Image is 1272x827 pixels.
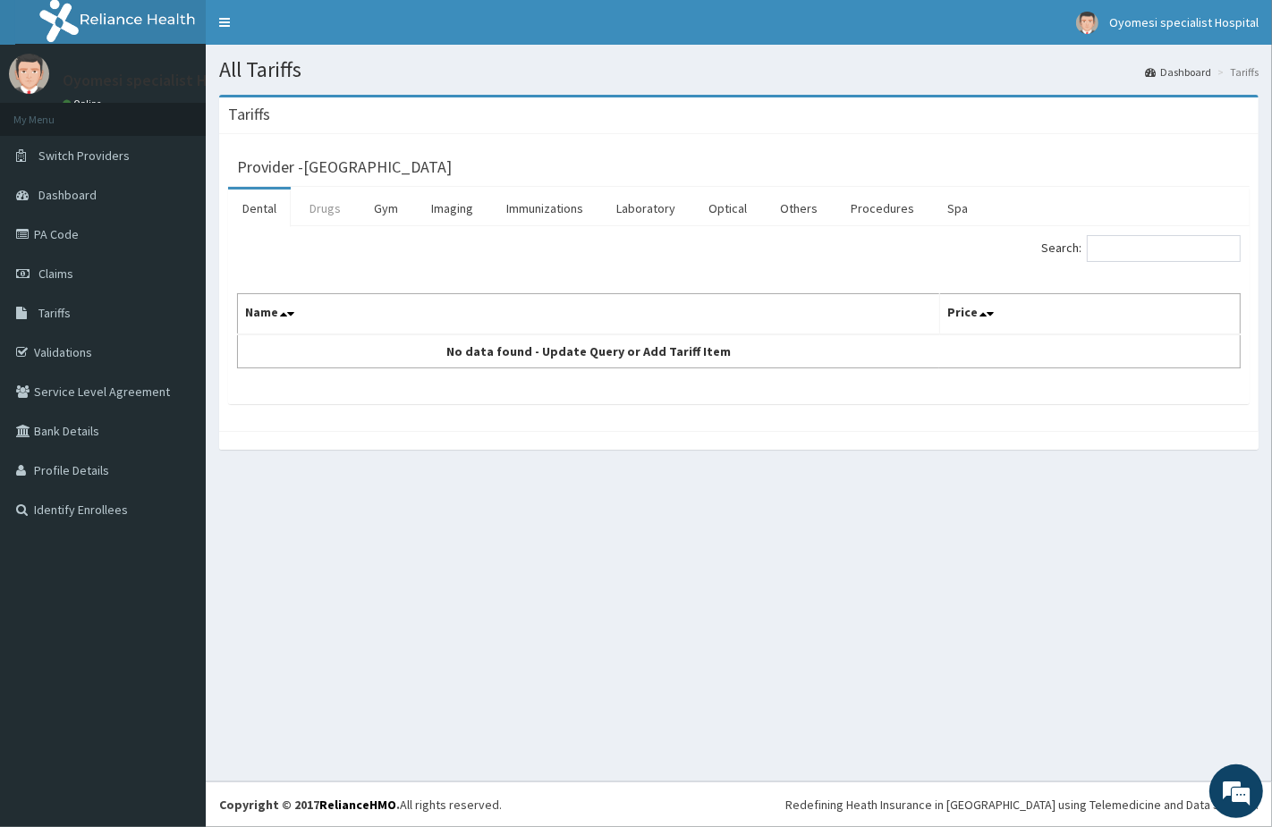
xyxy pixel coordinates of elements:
[1076,12,1098,34] img: User Image
[228,190,291,227] a: Dental
[1145,64,1211,80] a: Dashboard
[319,797,396,813] a: RelianceHMO
[785,796,1259,814] div: Redefining Heath Insurance in [GEOGRAPHIC_DATA] using Telemedicine and Data Science!
[219,797,400,813] strong: Copyright © 2017 .
[38,266,73,282] span: Claims
[238,334,940,368] td: No data found - Update Query or Add Tariff Item
[933,190,982,227] a: Spa
[38,148,130,164] span: Switch Providers
[360,190,412,227] a: Gym
[602,190,690,227] a: Laboratory
[238,294,940,335] th: Name
[1087,235,1241,262] input: Search:
[219,58,1259,81] h1: All Tariffs
[38,187,97,203] span: Dashboard
[206,781,1272,827] footer: All rights reserved.
[237,159,452,175] h3: Provider - [GEOGRAPHIC_DATA]
[939,294,1240,335] th: Price
[1041,235,1241,262] label: Search:
[417,190,488,227] a: Imaging
[492,190,598,227] a: Immunizations
[9,54,49,94] img: User Image
[836,190,929,227] a: Procedures
[694,190,761,227] a: Optical
[1109,14,1259,30] span: Oyomesi specialist Hospital
[38,305,71,321] span: Tariffs
[63,72,256,89] p: Oyomesi specialist Hospital
[766,190,832,227] a: Others
[63,97,106,110] a: Online
[228,106,270,122] h3: Tariffs
[295,190,355,227] a: Drugs
[1213,64,1259,80] li: Tariffs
